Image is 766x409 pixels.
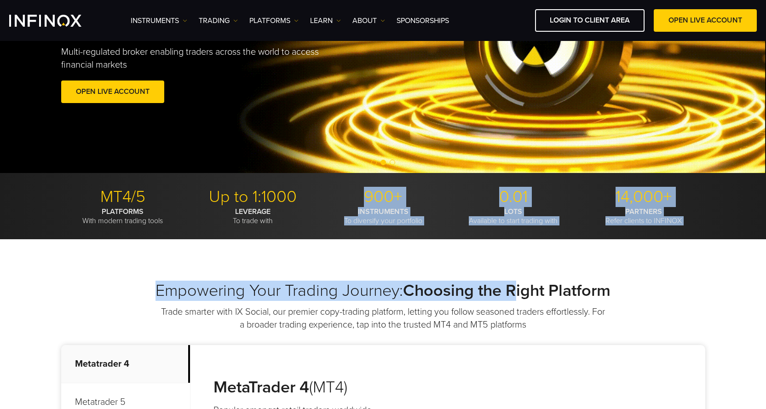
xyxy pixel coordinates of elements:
span: Go to slide 1 [371,160,377,165]
p: 14,000+ [582,187,705,207]
p: Refer clients to INFINOX [582,207,705,225]
p: Multi-regulated broker enabling traders across the world to access financial markets [61,46,334,71]
a: OPEN LIVE ACCOUNT [61,81,164,103]
p: Available to start trading with [452,207,575,225]
strong: PLATFORMS [102,207,144,216]
p: 0.01 [452,187,575,207]
a: Instruments [131,15,187,26]
a: SPONSORSHIPS [397,15,449,26]
a: OPEN LIVE ACCOUNT [654,9,757,32]
p: To diversify your portfolio [322,207,445,225]
strong: Choosing the Right Platform [403,281,610,300]
p: MT4/5 [61,187,184,207]
a: ABOUT [352,15,385,26]
p: Trade smarter with IX Social, our premier copy-trading platform, letting you follow seasoned trad... [160,305,606,331]
p: With modern trading tools [61,207,184,225]
strong: LEVERAGE [235,207,271,216]
a: INFINOX Logo [9,15,103,27]
p: Up to 1:1000 [191,187,315,207]
p: 900+ [322,187,445,207]
h3: (MT4) [213,377,433,397]
a: Learn [310,15,341,26]
strong: PARTNERS [625,207,662,216]
span: Go to slide 3 [390,160,395,165]
p: To trade with [191,207,315,225]
a: LOGIN TO CLIENT AREA [535,9,645,32]
a: TRADING [199,15,238,26]
span: Go to slide 2 [380,160,386,165]
strong: LOTS [504,207,522,216]
strong: MetaTrader 4 [213,377,309,397]
p: Metatrader 4 [61,345,190,383]
a: PLATFORMS [249,15,299,26]
h2: Empowering Your Trading Journey: [61,281,705,301]
strong: INSTRUMENTS [358,207,409,216]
